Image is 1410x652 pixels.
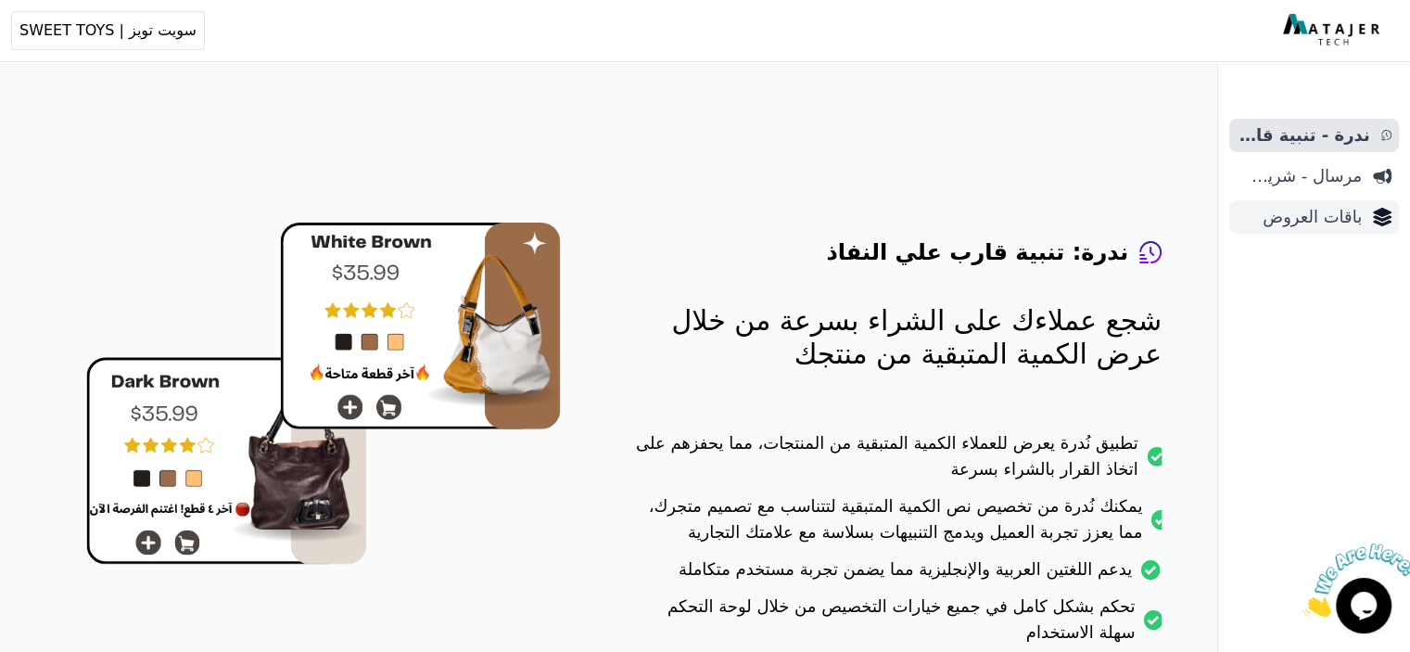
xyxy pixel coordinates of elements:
img: MatajerTech Logo [1283,14,1384,47]
span: ندرة - تنبية قارب علي النفاذ [1237,122,1370,148]
span: باقات العروض [1237,204,1362,230]
p: شجع عملاءك على الشراء بسرعة من خلال عرض الكمية المتبقية من منتجك [635,304,1162,371]
li: تطبيق نُدرة يعرض للعملاء الكمية المتبقية من المنتجات، مما يحفزهم على اتخاذ القرار بالشراء بسرعة [635,430,1162,493]
li: يمكنك نُدرة من تخصيص نص الكمية المتبقية لتتناسب مع تصميم متجرك، مما يعزز تجربة العميل ويدمج التنب... [635,493,1162,556]
span: سويت تويز | SWEET TOYS [19,19,197,42]
img: hero [86,223,561,565]
span: مرسال - شريط دعاية [1237,163,1362,189]
img: الدردشة الملفتة للإنتباه [7,7,122,81]
button: سويت تويز | SWEET TOYS [11,11,205,50]
h4: ندرة: تنبية قارب علي النفاذ [826,237,1128,267]
li: يدعم اللغتين العربية والإنجليزية مما يضمن تجربة مستخدم متكاملة [635,556,1162,594]
iframe: chat widget [1295,536,1410,624]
